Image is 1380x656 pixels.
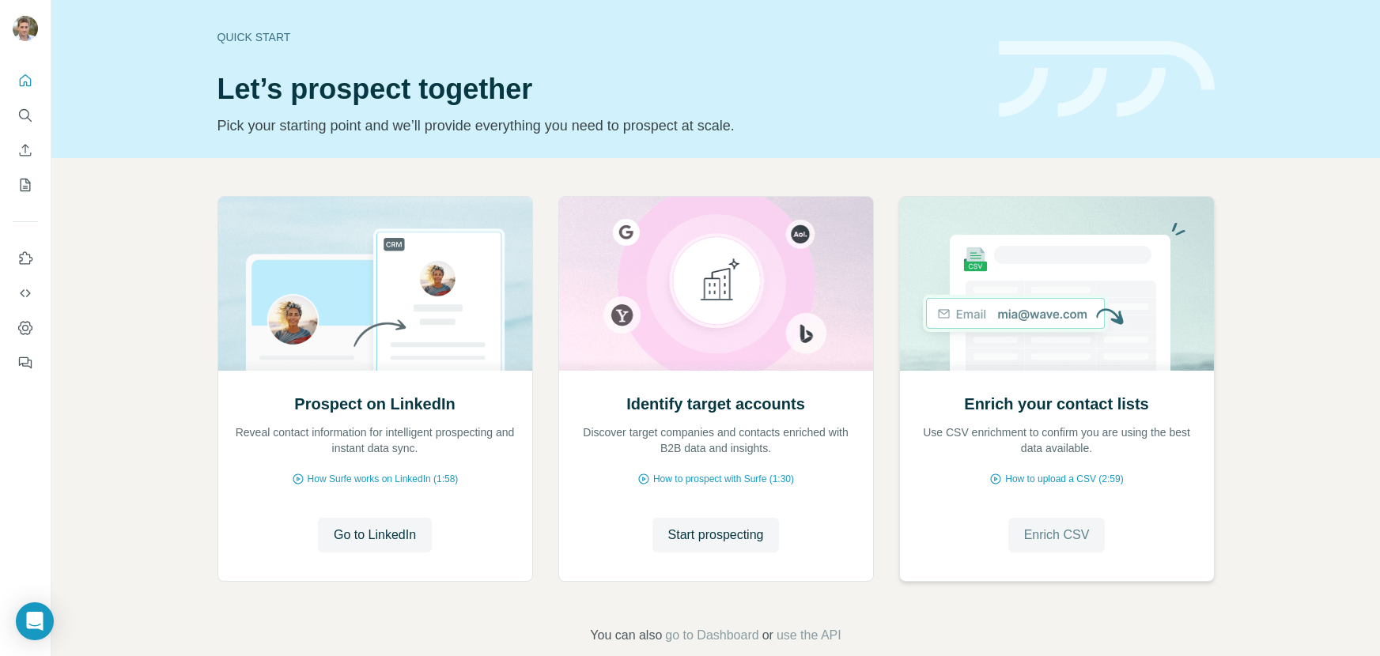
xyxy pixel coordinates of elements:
button: Enrich CSV [13,136,38,164]
p: Reveal contact information for intelligent prospecting and instant data sync. [234,424,516,456]
button: My lists [13,171,38,199]
button: Go to LinkedIn [318,518,432,552]
button: Dashboard [13,314,38,342]
button: Feedback [13,349,38,377]
p: Pick your starting point and we’ll provide everything you need to prospect at scale. [217,115,980,137]
h2: Enrich your contact lists [964,393,1148,415]
img: Identify target accounts [558,197,874,371]
span: You can also [590,626,662,645]
h2: Prospect on LinkedIn [294,393,455,415]
span: How Surfe works on LinkedIn (1:58) [308,472,459,486]
button: Use Surfe on LinkedIn [13,244,38,273]
span: Go to LinkedIn [334,526,416,545]
div: Open Intercom Messenger [16,602,54,640]
span: How to prospect with Surfe (1:30) [653,472,794,486]
img: banner [999,41,1215,118]
button: use the API [777,626,841,645]
button: Enrich CSV [1008,518,1106,552]
p: Use CSV enrichment to confirm you are using the best data available. [916,424,1198,456]
img: Avatar [13,16,38,41]
p: Discover target companies and contacts enriched with B2B data and insights. [575,424,857,456]
span: Enrich CSV [1024,526,1090,545]
span: or [762,626,773,645]
span: Start prospecting [668,526,764,545]
img: Enrich your contact lists [899,197,1215,371]
img: Prospect on LinkedIn [217,197,533,371]
h2: Identify target accounts [626,393,805,415]
button: Use Surfe API [13,279,38,307]
h1: Let’s prospect together [217,74,980,105]
button: Start prospecting [652,518,780,552]
span: How to upload a CSV (2:59) [1005,472,1123,486]
div: Quick start [217,29,980,45]
button: Search [13,101,38,130]
button: Quick start [13,66,38,95]
button: go to Dashboard [665,626,758,645]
